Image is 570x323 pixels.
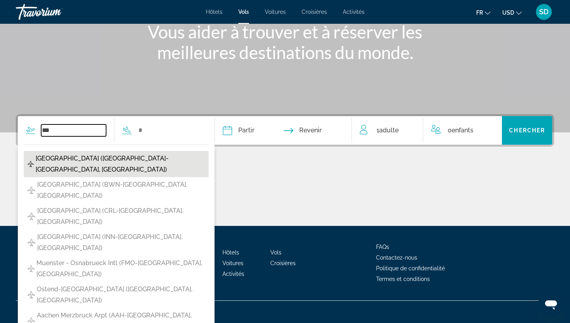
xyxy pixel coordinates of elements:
span: USD [502,10,514,16]
a: FAQs [376,244,389,250]
a: Hôtels [206,9,222,15]
a: Activités [222,271,244,277]
span: Chercher [509,127,545,134]
span: Enfants [452,126,473,134]
button: Ostend-[GEOGRAPHIC_DATA] ([GEOGRAPHIC_DATA], [GEOGRAPHIC_DATA]) [24,282,209,308]
span: [GEOGRAPHIC_DATA] (CRL-[GEOGRAPHIC_DATA], [GEOGRAPHIC_DATA]) [37,205,205,227]
a: Vols [270,249,281,256]
button: Depart date [223,116,255,145]
span: 1 [376,125,399,136]
span: [GEOGRAPHIC_DATA] (BWN-[GEOGRAPHIC_DATA], [GEOGRAPHIC_DATA]) [37,179,205,201]
button: Change currency [502,7,522,18]
span: [GEOGRAPHIC_DATA] (INN-[GEOGRAPHIC_DATA], [GEOGRAPHIC_DATA]) [37,231,205,254]
button: Muenster - Osnabrueck Intl (FMO-[GEOGRAPHIC_DATA], [GEOGRAPHIC_DATA]) [24,256,209,282]
span: Muenster - Osnabrueck Intl (FMO-[GEOGRAPHIC_DATA], [GEOGRAPHIC_DATA]) [36,258,205,280]
button: Change language [476,7,490,18]
span: Ostend-[GEOGRAPHIC_DATA] ([GEOGRAPHIC_DATA], [GEOGRAPHIC_DATA]) [37,284,205,306]
button: Travelers: 1 adult, 0 children [352,116,502,145]
span: fr [476,10,483,16]
a: Hôtels [222,249,239,256]
button: [GEOGRAPHIC_DATA] (INN-[GEOGRAPHIC_DATA], [GEOGRAPHIC_DATA]) [24,229,209,256]
button: Return date [284,116,322,145]
div: Search widget [18,116,552,145]
iframe: Bouton de lancement de la fenêtre de messagerie [538,291,564,317]
button: [GEOGRAPHIC_DATA] (BWN-[GEOGRAPHIC_DATA], [GEOGRAPHIC_DATA]) [24,177,209,203]
a: Politique de confidentialité [376,265,445,271]
button: [GEOGRAPHIC_DATA] ([GEOGRAPHIC_DATA]-[GEOGRAPHIC_DATA], [GEOGRAPHIC_DATA]) [24,151,209,177]
span: 0 [448,125,473,136]
a: Travorium [16,2,95,22]
span: [GEOGRAPHIC_DATA] ([GEOGRAPHIC_DATA]-[GEOGRAPHIC_DATA], [GEOGRAPHIC_DATA]) [36,153,205,175]
a: Voitures [265,9,286,15]
button: [GEOGRAPHIC_DATA] (CRL-[GEOGRAPHIC_DATA], [GEOGRAPHIC_DATA]) [24,203,209,229]
button: User Menu [534,4,554,20]
a: Contactez-nous [376,254,417,261]
a: Croisières [270,260,296,266]
a: Vols [238,9,249,15]
span: Adulte [379,126,399,134]
button: Chercher [502,116,552,145]
span: Revenir [299,125,322,136]
a: Activités [343,9,365,15]
a: Voitures [222,260,243,266]
a: Croisières [302,9,327,15]
span: SD [539,8,549,16]
h1: Vous aider à trouver et à réserver les meilleures destinations du monde. [137,21,433,63]
a: Termes et conditions [376,276,430,282]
